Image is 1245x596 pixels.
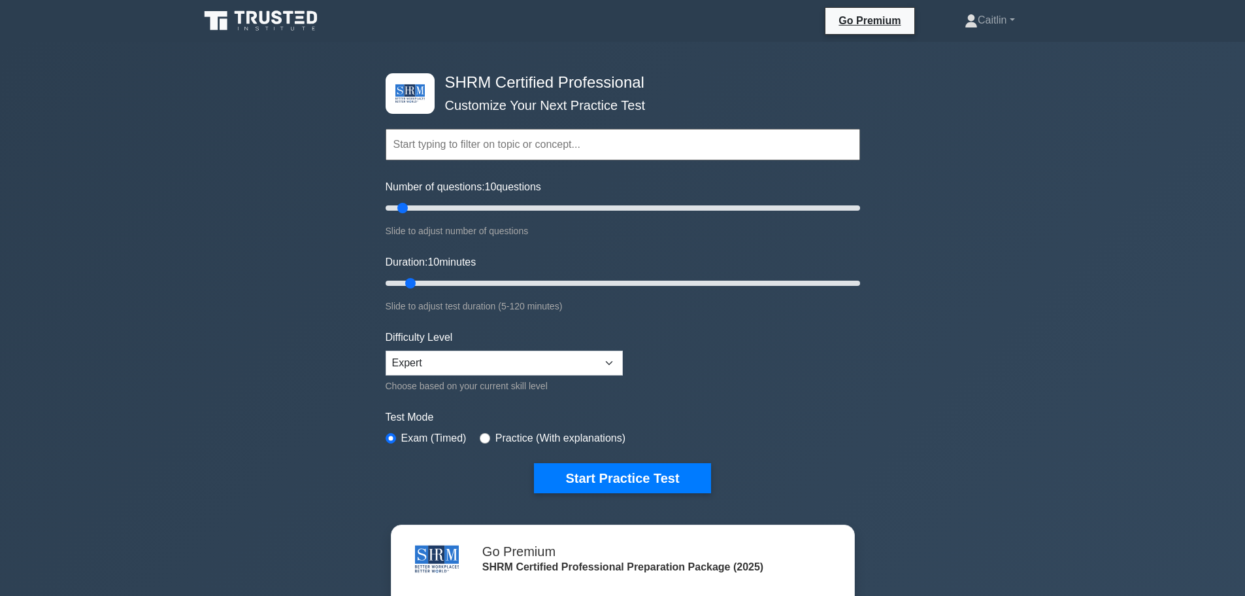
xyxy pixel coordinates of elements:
[386,378,623,394] div: Choose based on your current skill level
[386,410,860,425] label: Test Mode
[401,430,467,446] label: Exam (Timed)
[427,256,439,268] span: 10
[386,179,541,195] label: Number of questions: questions
[831,12,908,29] a: Go Premium
[386,223,860,239] div: Slide to adjust number of questions
[933,7,1046,33] a: Caitlin
[495,430,625,446] label: Practice (With explanations)
[386,330,453,345] label: Difficulty Level
[485,181,497,192] span: 10
[386,129,860,160] input: Start typing to filter on topic or concept...
[440,73,796,92] h4: SHRM Certified Professional
[534,463,710,493] button: Start Practice Test
[386,254,476,270] label: Duration: minutes
[386,298,860,314] div: Slide to adjust test duration (5-120 minutes)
